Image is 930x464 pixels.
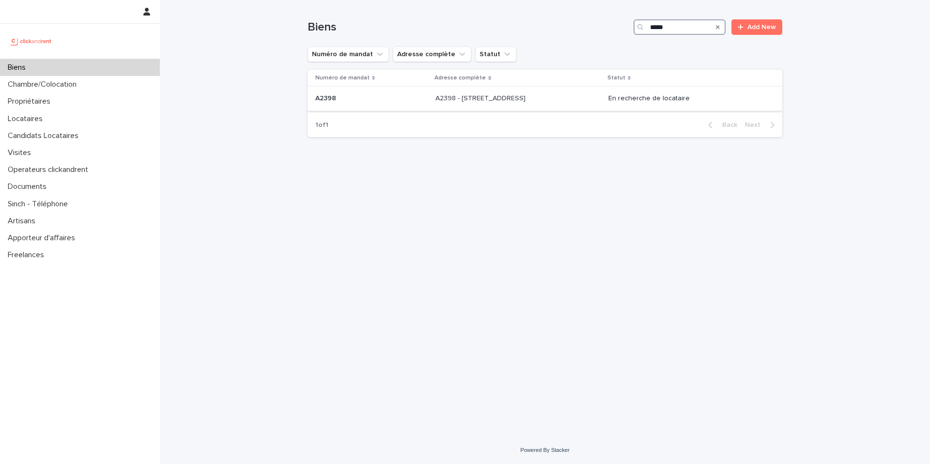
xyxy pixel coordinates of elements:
span: Back [716,122,737,128]
tr: A2398A2398 A2398 - [STREET_ADDRESS]A2398 - [STREET_ADDRESS] En recherche de locataire [308,87,782,111]
p: En recherche de locataire [608,94,767,103]
h1: Biens [308,20,630,34]
p: Biens [4,63,33,72]
button: Numéro de mandat [308,46,389,62]
button: Adresse complète [393,46,471,62]
p: Documents [4,182,54,191]
a: Powered By Stacker [520,447,569,453]
button: Statut [475,46,516,62]
p: Sinch - Téléphone [4,200,76,209]
button: Next [741,121,782,129]
span: Add New [747,24,776,31]
span: Next [745,122,766,128]
p: Statut [607,73,625,83]
p: Freelances [4,250,52,260]
p: A2398 [315,93,338,103]
p: Apporteur d'affaires [4,233,83,243]
p: Visites [4,148,39,157]
input: Search [634,19,726,35]
p: 1 of 1 [308,113,336,137]
p: Artisans [4,217,43,226]
button: Back [700,121,741,129]
p: Adresse complète [434,73,486,83]
img: UCB0brd3T0yccxBKYDjQ [8,31,55,51]
p: Candidats Locataires [4,131,86,140]
a: Add New [731,19,782,35]
p: Propriétaires [4,97,58,106]
p: Operateurs clickandrent [4,165,96,174]
p: Locataires [4,114,50,124]
p: Numéro de mandat [315,73,370,83]
p: A2398 - 226 Rue de Suzon Résidence Le Voltaire , Talence 33400 [435,93,527,103]
p: Chambre/Colocation [4,80,84,89]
